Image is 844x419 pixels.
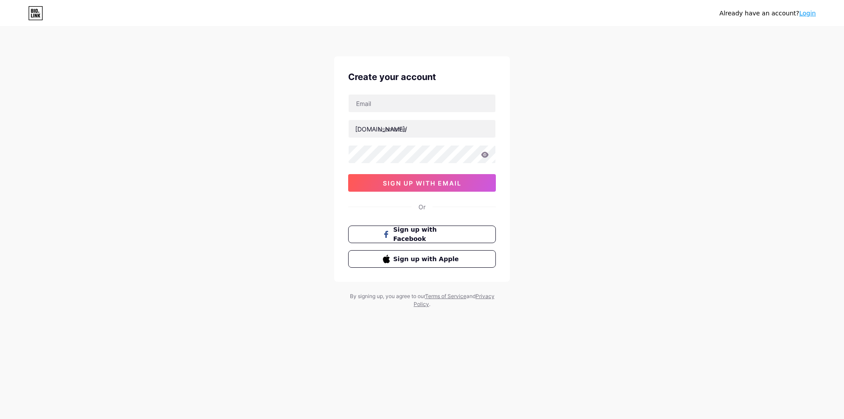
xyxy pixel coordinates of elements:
a: Login [799,10,816,17]
button: Sign up with Facebook [348,226,496,243]
div: By signing up, you agree to our and . [347,292,497,308]
span: Sign up with Apple [393,255,462,264]
span: sign up with email [383,179,462,187]
input: username [349,120,495,138]
a: Terms of Service [425,293,466,299]
button: sign up with email [348,174,496,192]
div: Create your account [348,70,496,84]
div: Or [418,202,426,211]
button: Sign up with Apple [348,250,496,268]
div: [DOMAIN_NAME]/ [355,124,407,134]
span: Sign up with Facebook [393,225,462,244]
div: Already have an account? [720,9,816,18]
input: Email [349,95,495,112]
